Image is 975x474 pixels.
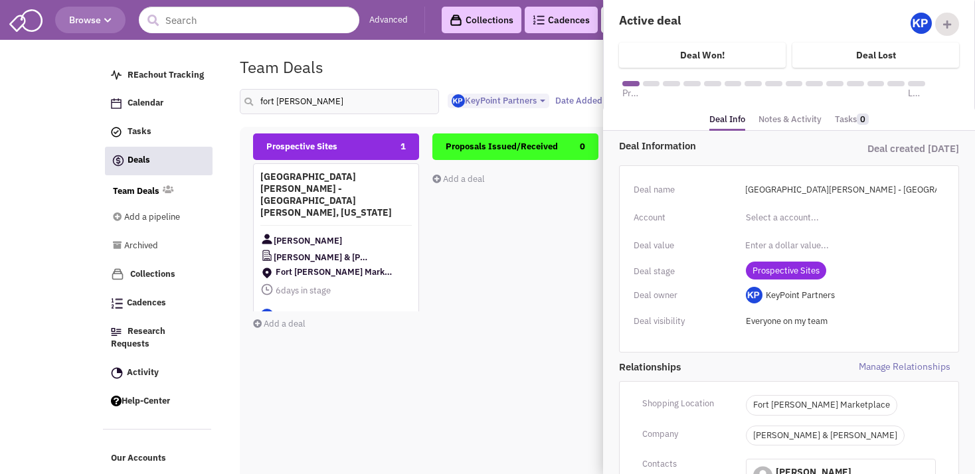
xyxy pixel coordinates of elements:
[551,94,617,108] button: Date Added
[580,133,585,160] span: 0
[104,63,212,88] a: REachout Tracking
[442,7,521,33] a: Collections
[737,179,944,200] input: Enter a deal name...
[680,49,725,61] h4: Deal Won!
[128,69,204,80] span: REachout Tracking
[276,311,335,322] span: Created [DATE]
[111,367,123,379] img: Activity.png
[746,207,860,228] input: Select a account...
[634,287,737,304] div: Deal owner
[104,291,212,316] a: Cadences
[260,171,412,218] h4: [GEOGRAPHIC_DATA][PERSON_NAME] - [GEOGRAPHIC_DATA][PERSON_NAME], [US_STATE]
[130,268,175,279] span: Collections
[737,235,944,256] input: Enter a dollar value...
[55,7,126,33] button: Browse
[69,14,112,26] span: Browse
[113,205,194,230] a: Add a pipeline
[619,13,780,28] h4: Active deal
[276,285,281,296] span: 6
[452,94,465,108] img: Gp5tB00MpEGTGSMiAkF79g.png
[240,58,323,76] h1: Team Deals
[766,289,835,301] span: KeyPoint Partners
[104,446,212,471] a: Our Accounts
[276,267,395,277] span: Fort [PERSON_NAME] Marketplace
[634,263,737,280] div: Deal stage
[111,98,122,109] img: Calendar.png
[758,110,822,129] a: Notes & Activity
[634,455,737,473] div: Contacts
[260,282,412,299] span: days in stage
[128,126,151,137] span: Tasks
[634,181,737,198] div: Deal name
[446,141,558,152] span: Proposals Issued/Received
[104,262,212,287] a: Collections
[400,133,406,160] span: 1
[260,249,274,262] img: CompanyLogo
[111,268,124,281] img: icon-collection-lavender.png
[260,283,274,296] img: icon-daysinstage.png
[104,389,212,414] a: Help-Center
[104,360,212,386] a: Activity
[266,141,337,152] span: Prospective Sites
[369,14,408,27] a: Advanced
[746,311,936,332] input: Select a privacy option...
[746,262,826,279] span: Prospective Sites
[113,234,194,259] a: Archived
[634,313,737,330] div: Deal visibility
[112,153,125,169] img: icon-deals.svg
[260,266,274,279] img: ShoppingCenter
[746,426,905,446] p: [PERSON_NAME] & [PERSON_NAME]
[240,89,439,114] input: Search deals
[274,232,342,249] span: [PERSON_NAME]
[139,7,359,33] input: Search
[935,13,959,36] div: Add Collaborator
[111,127,122,137] img: icon-tasks.png
[533,15,545,25] img: Cadences_logo.png
[634,209,737,226] div: Account
[619,360,789,374] span: Relationships
[104,319,212,357] a: Research Requests
[104,91,212,116] a: Calendar
[634,395,737,412] div: Shopping Location
[555,95,602,106] span: Date Added
[619,139,789,153] div: Deal Information
[525,7,598,33] a: Cadences
[274,249,369,266] span: [PERSON_NAME] & [PERSON_NAME]
[111,328,122,336] img: Research.png
[9,7,43,32] img: SmartAdmin
[111,326,165,350] span: Research Requests
[622,86,640,100] span: Prospective Sites
[105,147,213,175] a: Deals
[448,94,549,109] button: KeyPoint Partners
[634,426,737,443] div: Company
[908,86,925,100] span: Lease executed
[104,119,212,145] a: Tasks
[127,366,159,378] span: Activity
[452,95,537,106] span: KeyPoint Partners
[835,110,869,129] a: Tasks
[111,396,122,406] img: help.png
[128,98,163,109] span: Calendar
[789,360,959,374] span: Manage Relationships
[253,318,306,329] a: Add a deal
[709,110,745,131] a: Deal Info
[789,139,959,159] div: Deal created [DATE]
[634,237,737,254] div: Deal value
[111,298,123,309] img: Cadences_logo.png
[260,232,274,246] img: Contact Image
[753,399,890,412] a: Fort [PERSON_NAME] Marketplace
[856,49,896,61] h4: Deal Lost
[127,297,166,309] span: Cadences
[432,173,485,185] a: Add a deal
[911,13,932,34] img: Gp5tB00MpEGTGSMiAkF79g.png
[111,453,166,464] span: Our Accounts
[450,14,462,27] img: icon-collection-lavender-black.svg
[857,114,869,125] span: 0
[113,185,159,198] a: Team Deals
